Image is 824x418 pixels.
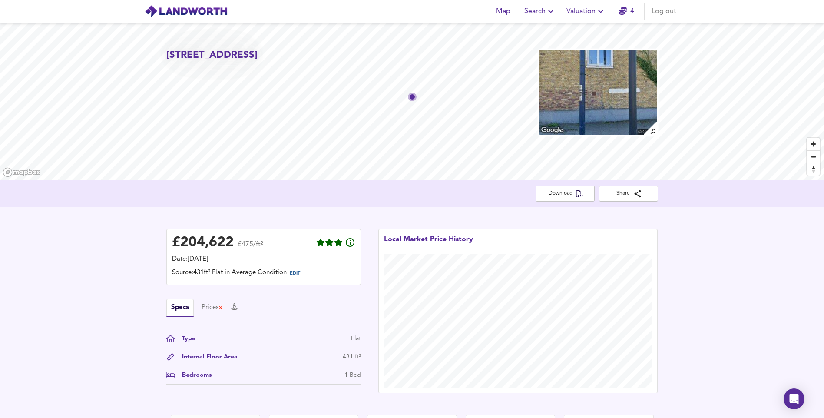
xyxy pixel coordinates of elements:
[3,167,41,177] a: Mapbox homepage
[175,371,212,380] div: Bedrooms
[521,3,559,20] button: Search
[344,371,361,380] div: 1 Bed
[351,334,361,343] div: Flat
[524,5,556,17] span: Search
[784,388,804,409] div: Open Intercom Messenger
[290,271,300,276] span: EDIT
[807,163,820,176] button: Reset bearing to north
[172,236,234,249] div: £ 204,622
[563,3,609,20] button: Valuation
[613,3,641,20] button: 4
[807,150,820,163] button: Zoom out
[490,3,517,20] button: Map
[648,3,680,20] button: Log out
[175,334,195,343] div: Type
[652,5,676,17] span: Log out
[543,189,588,198] span: Download
[807,151,820,163] span: Zoom out
[384,235,473,254] div: Local Market Price History
[166,49,258,62] h2: [STREET_ADDRESS]
[807,138,820,150] button: Zoom in
[566,5,606,17] span: Valuation
[619,5,634,17] a: 4
[172,268,355,279] div: Source: 431ft² Flat in Average Condition
[202,303,224,312] button: Prices
[536,186,595,202] button: Download
[599,186,658,202] button: Share
[145,5,228,18] img: logo
[166,299,194,317] button: Specs
[238,241,263,254] span: £475/ft²
[175,352,238,362] div: Internal Floor Area
[606,189,651,198] span: Share
[493,5,514,17] span: Map
[643,121,658,136] img: search
[343,352,361,362] div: 431 ft²
[172,255,355,264] div: Date: [DATE]
[538,49,658,136] img: property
